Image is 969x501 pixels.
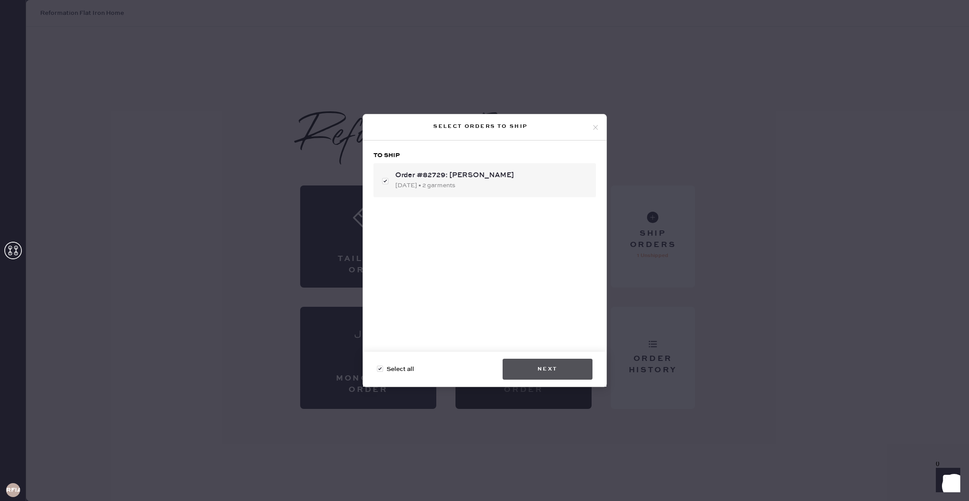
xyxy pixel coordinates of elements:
[387,364,414,374] span: Select all
[373,151,596,160] h3: To ship
[928,462,965,499] iframe: Front Chat
[370,121,592,132] div: Select orders to ship
[6,487,20,493] h3: RFIA
[503,359,592,380] button: Next
[395,170,589,181] div: Order #82729: [PERSON_NAME]
[395,181,589,190] div: [DATE] • 2 garments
